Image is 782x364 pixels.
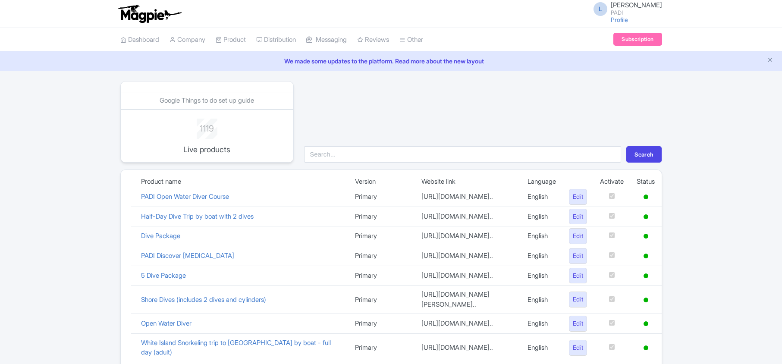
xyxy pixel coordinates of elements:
a: Edit [569,209,587,225]
div: 1119 [172,119,242,135]
p: Live products [172,144,242,155]
a: Profile [611,16,628,23]
a: White Island Snorkeling trip to [GEOGRAPHIC_DATA] by boat - full day (adult) [141,339,331,357]
td: [URL][DOMAIN_NAME].. [415,226,521,246]
td: [URL][DOMAIN_NAME].. [415,246,521,266]
span: [PERSON_NAME] [611,1,662,9]
td: Language [521,177,562,187]
a: Messaging [306,28,347,52]
td: English [521,187,562,207]
a: Other [399,28,423,52]
td: English [521,226,562,246]
a: Edit [569,292,587,308]
td: Primary [349,286,415,314]
td: Primary [349,226,415,246]
a: Dashboard [120,28,159,52]
a: 5 Dive Package [141,271,186,279]
a: We made some updates to the platform. Read more about the new layout [5,56,777,66]
td: [URL][DOMAIN_NAME].. [415,333,521,362]
a: PADI Open Water Diver Course [141,192,229,201]
a: Product [216,28,246,52]
td: Activate [594,177,630,187]
a: Open Water Diver [141,319,192,327]
a: Reviews [357,28,389,52]
td: Product name [135,177,349,187]
td: [URL][DOMAIN_NAME].. [415,207,521,226]
td: English [521,266,562,286]
a: Edit [569,340,587,356]
a: Edit [569,189,587,205]
td: English [521,314,562,334]
a: Edit [569,316,587,332]
td: Primary [349,333,415,362]
td: English [521,246,562,266]
td: English [521,207,562,226]
input: Search... [304,146,621,163]
a: Google Things to do set up guide [160,96,254,104]
a: Half-Day Dive Trip by boat with 2 dives [141,212,254,220]
a: PADI Discover [MEDICAL_DATA] [141,251,234,260]
a: Edit [569,268,587,284]
td: Primary [349,246,415,266]
small: PADI [611,10,662,16]
a: Edit [569,228,587,244]
td: Primary [349,314,415,334]
a: Shore Dives (includes 2 dives and cylinders) [141,295,266,304]
button: Search [626,146,662,163]
button: Close announcement [767,56,773,66]
a: Dive Package [141,232,180,240]
a: Edit [569,248,587,264]
td: Primary [349,187,415,207]
img: logo-ab69f6fb50320c5b225c76a69d11143b.png [116,4,183,23]
td: English [521,286,562,314]
td: English [521,333,562,362]
a: Company [170,28,205,52]
a: Distribution [256,28,296,52]
a: Subscription [613,33,662,46]
a: L [PERSON_NAME] PADI [588,2,662,16]
td: Version [349,177,415,187]
td: Primary [349,266,415,286]
span: L [594,2,607,16]
td: Status [630,177,661,187]
td: Primary [349,207,415,226]
td: [URL][DOMAIN_NAME].. [415,314,521,334]
td: [URL][DOMAIN_NAME][PERSON_NAME].. [415,286,521,314]
td: Website link [415,177,521,187]
td: [URL][DOMAIN_NAME].. [415,187,521,207]
td: [URL][DOMAIN_NAME].. [415,266,521,286]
